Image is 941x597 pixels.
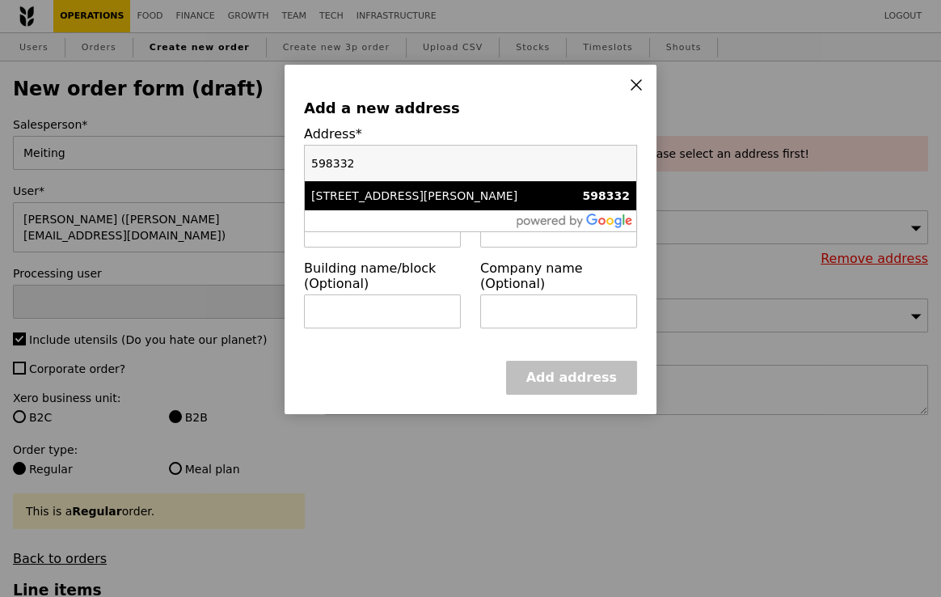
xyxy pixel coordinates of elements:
[583,189,630,202] strong: 598332
[304,126,637,142] label: Address*
[506,361,637,395] a: Add address
[517,214,633,228] img: powered-by-google.60e8a832.png
[304,260,461,291] label: Building name/block (Optional)
[304,97,637,120] div: Add a new address
[480,260,637,291] label: Company name (Optional)
[311,188,551,204] div: [STREET_ADDRESS][PERSON_NAME]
